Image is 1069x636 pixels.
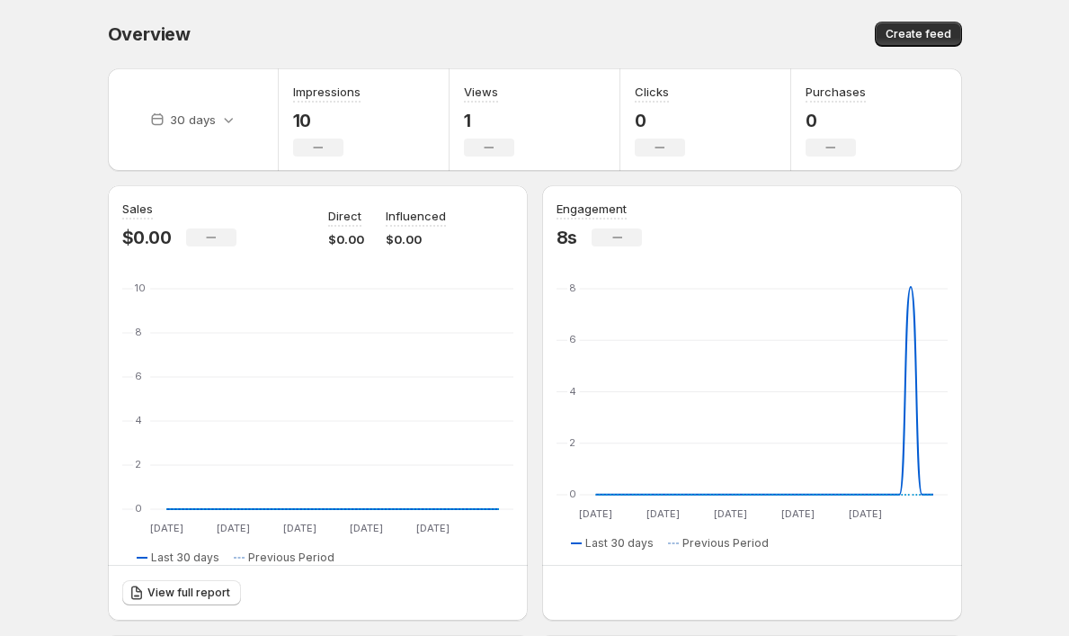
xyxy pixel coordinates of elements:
text: [DATE] [849,507,882,520]
p: 10 [293,110,361,131]
text: [DATE] [781,507,815,520]
text: [DATE] [714,507,747,520]
a: View full report [122,580,241,605]
p: 0 [635,110,685,131]
h3: Purchases [806,83,866,101]
text: [DATE] [349,522,382,534]
p: 1 [464,110,514,131]
p: 30 days [170,111,216,129]
text: 4 [135,414,142,426]
p: 8s [557,227,578,248]
text: 4 [569,385,576,398]
text: 2 [135,458,141,470]
span: Last 30 days [585,536,654,551]
text: 0 [569,488,576,500]
h3: Impressions [293,83,361,101]
button: Create feed [875,22,962,47]
text: [DATE] [216,522,249,534]
text: 2 [569,436,575,449]
text: 6 [569,333,576,345]
text: 6 [135,370,142,382]
text: [DATE] [149,522,183,534]
p: $0.00 [328,230,364,248]
span: Previous Period [682,536,769,551]
text: 0 [135,502,142,515]
span: Overview [108,23,191,45]
text: 10 [135,282,146,294]
h3: Clicks [635,83,669,101]
span: Last 30 days [151,551,219,565]
text: 8 [569,282,576,294]
p: 0 [806,110,866,131]
span: Create feed [886,27,951,41]
h3: Sales [122,200,153,218]
text: 8 [135,326,142,338]
text: [DATE] [646,507,680,520]
p: $0.00 [122,227,172,248]
h3: Views [464,83,498,101]
text: [DATE] [415,522,449,534]
text: [DATE] [579,507,612,520]
p: Direct [328,207,361,225]
span: View full report [147,586,230,600]
span: Previous Period [248,551,334,565]
h3: Engagement [557,200,627,218]
text: [DATE] [282,522,316,534]
p: $0.00 [386,230,446,248]
p: Influenced [386,207,446,225]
